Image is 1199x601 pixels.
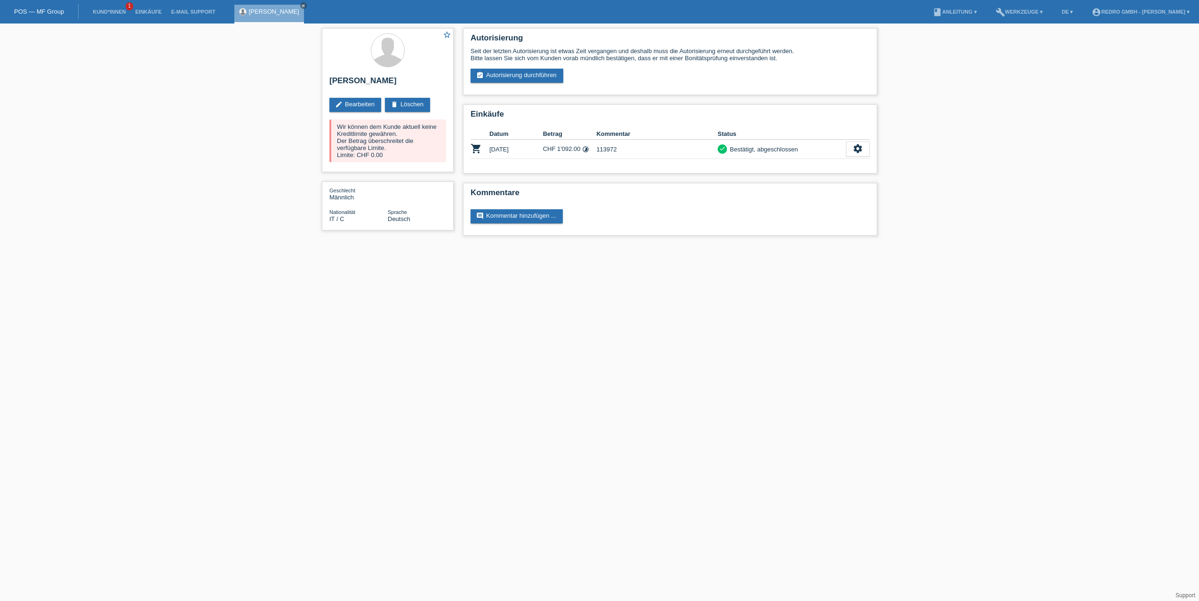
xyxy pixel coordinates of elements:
[88,9,130,15] a: Kund*innen
[853,143,863,154] i: settings
[489,128,543,140] th: Datum
[329,76,446,90] h2: [PERSON_NAME]
[718,128,846,140] th: Status
[471,47,870,62] div: Seit der letzten Autorisierung ist etwas Zeit vergangen und deshalb muss die Autorisierung erneut...
[991,9,1048,15] a: buildWerkzeuge ▾
[249,8,299,15] a: [PERSON_NAME]
[301,3,306,8] i: close
[727,144,798,154] div: Bestätigt, abgeschlossen
[167,9,220,15] a: E-Mail Support
[126,2,133,10] span: 1
[471,143,482,154] i: POSP00024090
[476,71,484,79] i: assignment_turned_in
[385,98,430,112] a: deleteLöschen
[300,2,307,9] a: close
[471,209,563,223] a: commentKommentar hinzufügen ...
[329,187,388,201] div: Männlich
[489,140,543,159] td: [DATE]
[543,128,597,140] th: Betrag
[329,119,446,162] div: Wir können dem Kunde aktuell keine Kreditlimite gewähren. Der Betrag überschreitet die verfügbare...
[329,209,355,215] span: Nationalität
[543,140,597,159] td: CHF 1'092.00
[582,146,589,153] i: Fixe Raten (24 Raten)
[388,209,407,215] span: Sprache
[1087,9,1194,15] a: account_circleRedro GmbH - [PERSON_NAME] ▾
[1057,9,1078,15] a: DE ▾
[329,98,381,112] a: editBearbeiten
[329,215,344,222] span: Italien / C / 02.04.1991
[928,9,981,15] a: bookAnleitung ▾
[719,145,726,152] i: check
[471,110,870,124] h2: Einkäufe
[596,140,718,159] td: 113972
[388,215,410,222] span: Deutsch
[996,8,1005,17] i: build
[443,31,451,39] i: star_border
[596,128,718,140] th: Kommentar
[14,8,64,15] a: POS — MF Group
[443,31,451,40] a: star_border
[391,101,398,108] i: delete
[1175,592,1195,599] a: Support
[471,33,870,47] h2: Autorisierung
[471,188,870,202] h2: Kommentare
[329,188,355,193] span: Geschlecht
[476,212,484,220] i: comment
[335,101,343,108] i: edit
[130,9,166,15] a: Einkäufe
[933,8,942,17] i: book
[471,69,563,83] a: assignment_turned_inAutorisierung durchführen
[1092,8,1101,17] i: account_circle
